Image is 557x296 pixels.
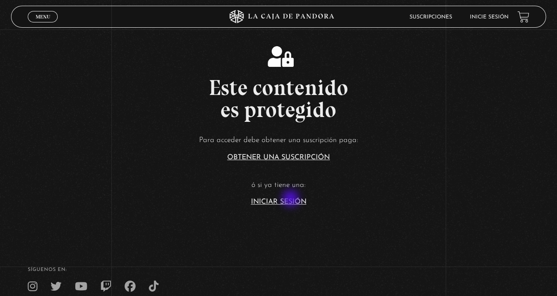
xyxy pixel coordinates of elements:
a: Iniciar Sesión [251,198,306,205]
a: Obtener una suscripción [227,154,330,161]
a: Inicie sesión [470,15,509,20]
span: Menu [36,14,50,19]
a: Suscripciones [409,15,452,20]
h4: SÍguenos en: [28,267,529,272]
span: Cerrar [33,22,53,28]
a: View your shopping cart [517,11,529,23]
